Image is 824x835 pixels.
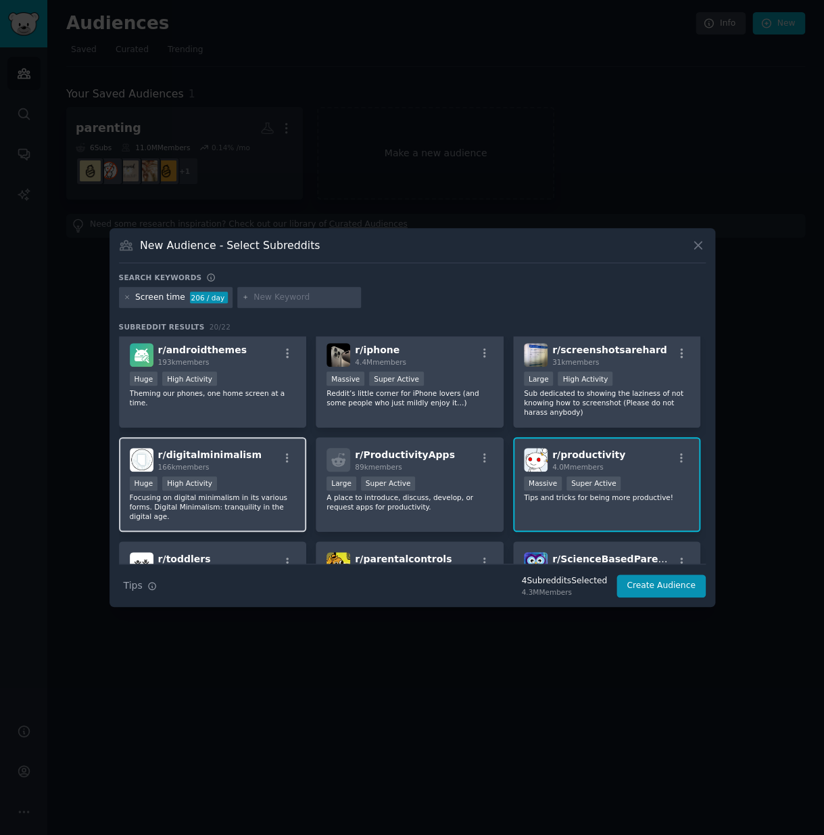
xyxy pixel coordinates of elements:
span: 4.0M members [552,463,604,471]
div: Massive [524,476,562,491]
span: Tips [124,579,143,593]
div: Super Active [361,476,416,491]
div: 4 Subreddit s Selected [521,575,607,587]
p: Focusing on digital minimalism in its various forms. Digital Minimalism: tranquility in the digit... [130,493,296,521]
span: r/ iphone [355,344,399,355]
span: 89k members [355,463,402,471]
span: r/ ScienceBasedParenting [552,554,686,564]
div: Super Active [369,371,424,386]
div: High Activity [162,476,217,491]
div: Large [524,371,554,386]
img: digitalminimalism [130,448,153,472]
span: r/ productivity [552,449,625,460]
p: Reddit’s little corner for iPhone lovers (and some people who just mildly enjoy it…) [326,388,493,407]
span: r/ toddlers [158,554,211,564]
span: 193k members [158,358,210,366]
div: High Activity [162,371,217,386]
span: 166k members [158,463,210,471]
div: Huge [130,371,158,386]
input: New Keyword [253,292,356,304]
div: High Activity [558,371,612,386]
p: Theming our phones, one home screen at a time. [130,388,296,407]
div: Super Active [566,476,621,491]
span: r/ screenshotsarehard [552,344,667,355]
span: 20 / 22 [210,323,231,331]
div: Large [326,476,356,491]
span: r/ parentalcontrols [355,554,452,564]
div: Screen time [135,292,185,304]
div: Massive [326,371,364,386]
span: Subreddit Results [119,322,205,332]
img: screenshotsarehard [524,343,548,367]
span: r/ androidthemes [158,344,247,355]
img: toddlers [130,552,153,576]
span: r/ digitalminimalism [158,449,262,460]
img: iphone [326,343,350,367]
h3: Search keywords [119,273,202,282]
img: parentalcontrols [326,552,350,576]
p: Sub dedicated to showing the laziness of not knowing how to screenshot (Please do not harass anyb... [524,388,690,417]
h3: New Audience - Select Subreddits [140,238,320,252]
div: Huge [130,476,158,491]
span: 4.4M members [355,358,406,366]
p: Tips and tricks for being more productive! [524,493,690,502]
span: r/ ProductivityApps [355,449,455,460]
button: Create Audience [616,574,706,597]
div: 206 / day [190,292,228,304]
img: productivity [524,448,548,472]
img: androidthemes [130,343,153,367]
span: 31k members [552,358,599,366]
img: ScienceBasedParenting [524,552,548,576]
p: A place to introduce, discuss, develop, or request apps for productivity. [326,493,493,512]
div: 4.3M Members [521,587,607,597]
button: Tips [119,574,162,597]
